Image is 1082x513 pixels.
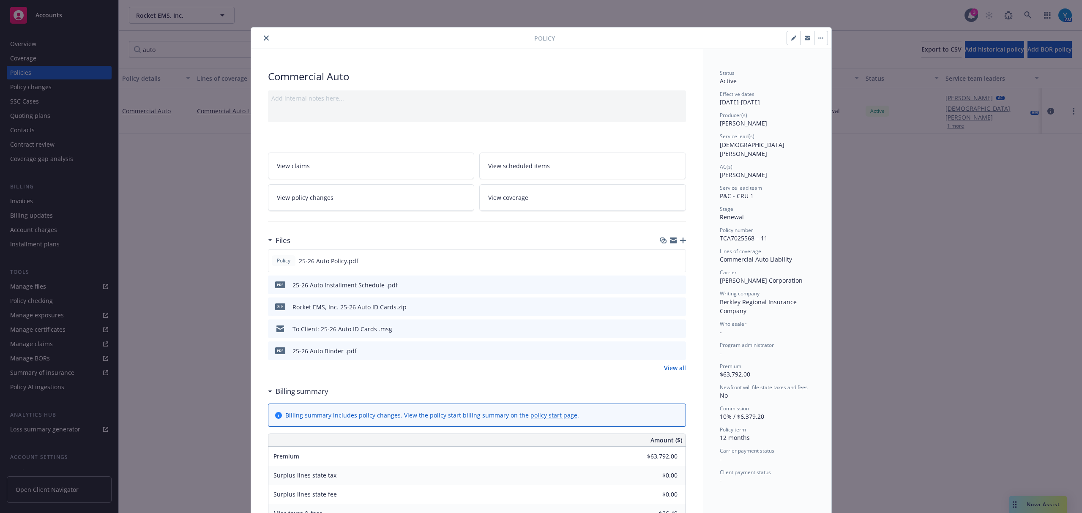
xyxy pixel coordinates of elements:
a: View scheduled items [479,153,686,179]
h3: Files [276,235,290,246]
span: Producer(s) [720,112,747,119]
span: View claims [277,161,310,170]
div: To Client: 25-26 Auto ID Cards .msg [292,325,392,333]
button: download file [661,303,668,311]
button: preview file [675,303,683,311]
button: preview file [675,281,683,289]
span: [DEMOGRAPHIC_DATA][PERSON_NAME] [720,141,784,158]
span: - [720,455,722,463]
span: View policy changes [277,193,333,202]
button: preview file [675,325,683,333]
span: Renewal [720,213,744,221]
button: download file [661,347,668,355]
button: download file [661,256,668,265]
span: Effective dates [720,90,754,98]
div: Commercial Auto Liability [720,255,814,264]
a: View policy changes [268,184,475,211]
span: Premium [273,452,299,460]
span: [PERSON_NAME] [720,119,767,127]
span: [PERSON_NAME] Corporation [720,276,803,284]
span: Active [720,77,737,85]
h3: Billing summary [276,386,328,397]
button: download file [661,281,668,289]
span: View scheduled items [488,161,550,170]
input: 0.00 [628,488,683,501]
span: Amount ($) [650,436,682,445]
span: Program administrator [720,341,774,349]
a: policy start page [530,411,577,419]
a: View coverage [479,184,686,211]
button: preview file [675,256,682,265]
span: Policy [275,257,292,265]
span: No [720,391,728,399]
span: - [720,476,722,484]
span: Surplus lines state tax [273,471,336,479]
input: 0.00 [628,450,683,463]
button: preview file [675,347,683,355]
span: [PERSON_NAME] [720,171,767,179]
span: P&C - CRU 1 [720,192,754,200]
span: Premium [720,363,741,370]
span: Service lead team [720,184,762,191]
span: Wholesaler [720,320,746,327]
span: Policy term [720,426,746,433]
span: Policy [534,34,555,43]
a: View all [664,363,686,372]
div: Add internal notes here... [271,94,683,103]
div: Files [268,235,290,246]
span: Client payment status [720,469,771,476]
span: Policy number [720,226,753,234]
span: 12 months [720,434,750,442]
div: Rocket EMS, Inc. 25-26 Auto ID Cards.zip [292,303,407,311]
div: Billing summary includes policy changes. View the policy start billing summary on the . [285,411,579,420]
span: TCA7025568 – 11 [720,234,768,242]
span: Writing company [720,290,760,297]
span: Commission [720,405,749,412]
div: 25-26 Auto Installment Schedule .pdf [292,281,398,289]
span: zip [275,303,285,310]
a: View claims [268,153,475,179]
span: AC(s) [720,163,732,170]
span: - [720,349,722,357]
span: 10% / $6,379.20 [720,412,764,420]
span: Carrier payment status [720,447,774,454]
span: pdf [275,281,285,288]
span: Status [720,69,735,76]
button: download file [661,325,668,333]
span: Surplus lines state fee [273,490,337,498]
span: pdf [275,347,285,354]
div: [DATE] - [DATE] [720,90,814,106]
span: $63,792.00 [720,370,750,378]
div: 25-26 Auto Binder .pdf [292,347,357,355]
button: close [261,33,271,43]
span: 25-26 Auto Policy.pdf [299,256,358,265]
span: Stage [720,205,733,213]
span: Newfront will file state taxes and fees [720,384,808,391]
span: Service lead(s) [720,133,754,140]
span: Lines of coverage [720,248,761,255]
span: Carrier [720,269,737,276]
span: Berkley Regional Insurance Company [720,298,798,315]
div: Commercial Auto [268,69,686,84]
input: 0.00 [628,469,683,482]
span: View coverage [488,193,528,202]
div: Billing summary [268,386,328,397]
span: - [720,328,722,336]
